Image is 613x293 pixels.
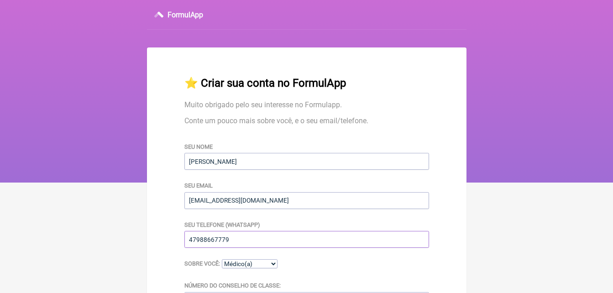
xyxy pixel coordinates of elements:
input: Um email para entrarmos em contato [184,192,429,209]
p: Muito obrigado pelo seu interesse no Formulapp. [184,100,429,109]
label: Número do Conselho de Classe: [184,282,281,289]
label: Seu telefone (WhatsApp) [184,221,260,228]
h3: FormulApp [168,10,203,19]
h2: ⭐️ Criar sua conta no FormulApp [184,77,429,89]
label: Seu nome [184,143,213,150]
input: Seu número de telefone para entrarmos em contato [184,231,429,248]
p: Conte um pouco mais sobre você, e o seu email/telefone. [184,116,429,125]
input: Seu nome completo [184,153,429,170]
label: Seu email [184,182,213,189]
label: Sobre você: [184,260,220,267]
